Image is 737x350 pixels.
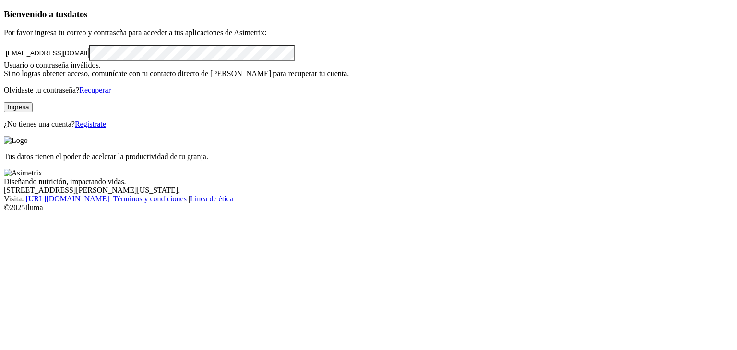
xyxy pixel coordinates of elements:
[190,195,233,203] a: Línea de ética
[67,9,88,19] span: datos
[26,195,109,203] a: [URL][DOMAIN_NAME]
[4,28,733,37] p: Por favor ingresa tu correo y contraseña para acceder a tus aplicaciones de Asimetrix:
[4,195,733,203] div: Visita : | |
[4,86,733,94] p: Olvidaste tu contraseña?
[4,102,33,112] button: Ingresa
[113,195,187,203] a: Términos y condiciones
[4,177,733,186] div: Diseñando nutrición, impactando vidas.
[4,48,89,58] input: Tu correo
[4,61,733,78] div: Usuario o contraseña inválidos. Si no logras obtener acceso, comunícate con tu contacto directo d...
[4,169,42,177] img: Asimetrix
[4,9,733,20] h3: Bienvenido a tus
[4,152,733,161] p: Tus datos tienen el poder de acelerar la productividad de tu granja.
[4,203,733,212] div: © 2025 Iluma
[4,136,28,145] img: Logo
[4,120,733,128] p: ¿No tienes una cuenta?
[4,186,733,195] div: [STREET_ADDRESS][PERSON_NAME][US_STATE].
[79,86,111,94] a: Recuperar
[75,120,106,128] a: Regístrate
